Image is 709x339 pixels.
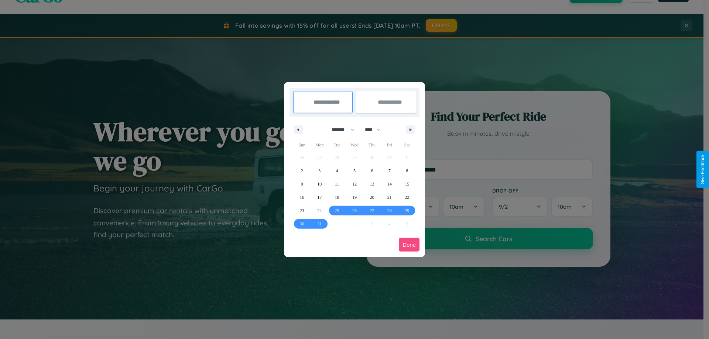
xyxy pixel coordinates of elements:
[328,177,346,191] button: 11
[293,217,311,231] button: 30
[346,204,363,217] button: 26
[293,191,311,204] button: 16
[398,151,416,164] button: 1
[387,204,392,217] span: 28
[406,164,408,177] span: 8
[311,164,328,177] button: 3
[301,177,303,191] span: 9
[335,177,339,191] span: 11
[300,191,304,204] span: 16
[311,191,328,204] button: 17
[381,177,398,191] button: 14
[398,164,416,177] button: 8
[370,177,374,191] span: 13
[405,177,409,191] span: 15
[328,164,346,177] button: 4
[371,164,373,177] span: 6
[346,164,363,177] button: 5
[352,177,357,191] span: 12
[317,217,322,231] span: 31
[352,191,357,204] span: 19
[300,217,304,231] span: 30
[363,139,381,151] span: Thu
[387,177,392,191] span: 14
[346,177,363,191] button: 12
[363,177,381,191] button: 13
[399,238,419,252] button: Done
[363,191,381,204] button: 20
[311,139,328,151] span: Mon
[311,204,328,217] button: 24
[317,191,322,204] span: 17
[293,177,311,191] button: 9
[381,139,398,151] span: Fri
[398,177,416,191] button: 15
[328,191,346,204] button: 18
[388,164,391,177] span: 7
[387,191,392,204] span: 21
[405,191,409,204] span: 22
[328,204,346,217] button: 25
[311,177,328,191] button: 10
[352,204,357,217] span: 26
[328,139,346,151] span: Tue
[370,191,374,204] span: 20
[317,204,322,217] span: 24
[346,191,363,204] button: 19
[406,151,408,164] span: 1
[293,164,311,177] button: 2
[317,177,322,191] span: 10
[398,139,416,151] span: Sat
[318,164,321,177] span: 3
[335,191,339,204] span: 18
[381,164,398,177] button: 7
[363,164,381,177] button: 6
[301,164,303,177] span: 2
[293,204,311,217] button: 23
[353,164,356,177] span: 5
[405,204,409,217] span: 29
[346,139,363,151] span: Wed
[398,191,416,204] button: 22
[398,204,416,217] button: 29
[311,217,328,231] button: 31
[370,204,374,217] span: 27
[700,155,705,184] div: Give Feedback
[335,204,339,217] span: 25
[381,204,398,217] button: 28
[336,164,338,177] span: 4
[293,139,311,151] span: Sun
[300,204,304,217] span: 23
[363,204,381,217] button: 27
[381,191,398,204] button: 21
